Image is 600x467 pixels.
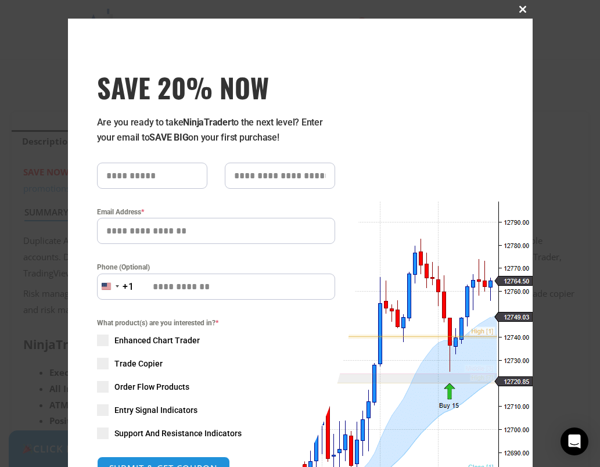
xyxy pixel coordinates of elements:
strong: NinjaTrader [183,117,231,128]
label: Support And Resistance Indicators [97,428,335,439]
label: Enhanced Chart Trader [97,335,335,346]
span: Order Flow Products [114,381,189,393]
span: What product(s) are you interested in? [97,317,335,329]
div: Open Intercom Messenger [561,428,588,455]
span: Trade Copier [114,358,163,369]
span: Entry Signal Indicators [114,404,197,416]
label: Entry Signal Indicators [97,404,335,416]
span: Enhanced Chart Trader [114,335,200,346]
span: SAVE 20% NOW [97,71,335,103]
div: +1 [123,279,134,294]
label: Trade Copier [97,358,335,369]
button: Selected country [97,274,134,300]
label: Order Flow Products [97,381,335,393]
label: Phone (Optional) [97,261,335,273]
label: Email Address [97,206,335,218]
span: Support And Resistance Indicators [114,428,242,439]
strong: SAVE BIG [149,132,188,143]
p: Are you ready to take to the next level? Enter your email to on your first purchase! [97,115,335,145]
